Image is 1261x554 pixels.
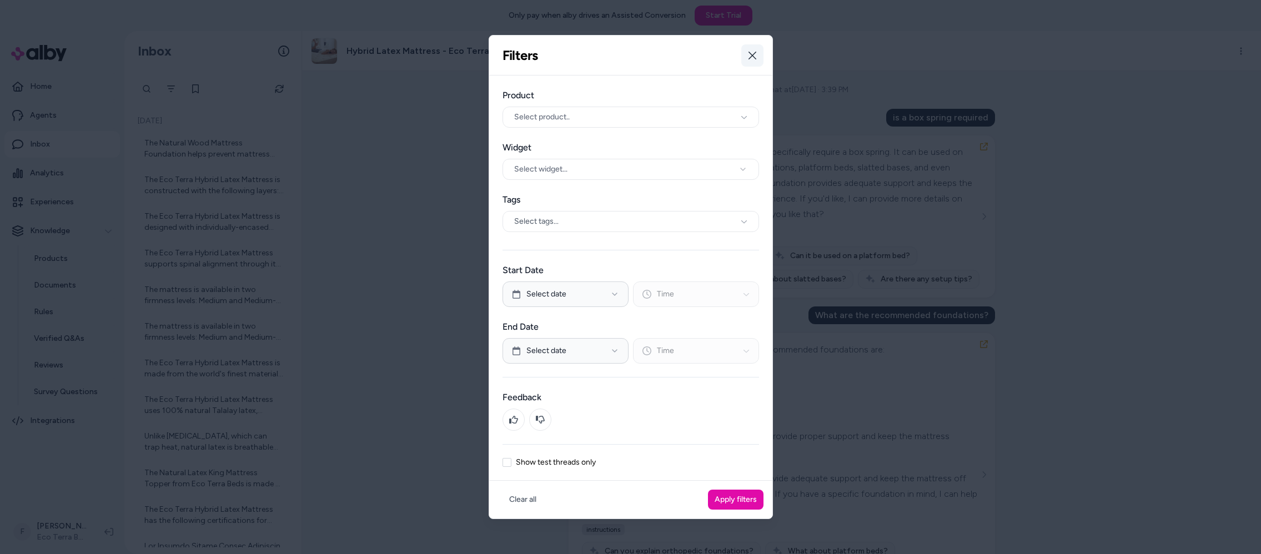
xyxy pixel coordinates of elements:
[503,193,759,207] label: Tags
[503,320,759,334] label: End Date
[708,490,763,510] button: Apply filters
[503,211,759,232] div: Select tags...
[514,112,570,123] span: Select product..
[503,490,543,510] button: Clear all
[503,281,629,307] button: Select date
[503,141,759,154] label: Widget
[503,159,759,180] button: Select widget...
[526,345,566,356] span: Select date
[503,47,538,64] h2: Filters
[503,391,759,404] label: Feedback
[526,289,566,300] span: Select date
[503,338,629,364] button: Select date
[503,264,759,277] label: Start Date
[503,89,759,102] label: Product
[516,459,596,466] label: Show test threads only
